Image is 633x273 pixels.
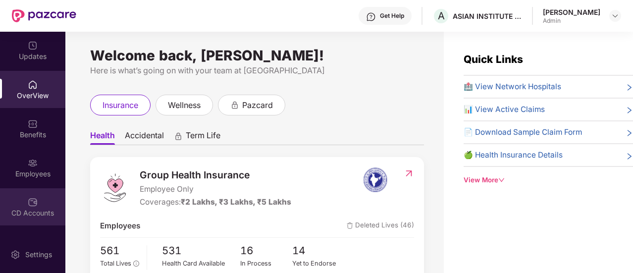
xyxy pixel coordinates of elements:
[626,83,633,93] span: right
[626,106,633,115] span: right
[103,99,138,111] span: insurance
[10,250,20,260] img: svg+xml;base64,PHN2ZyBpZD0iU2V0dGluZy0yMHgyMCIgeG1sbnM9Imh0dHA6Ly93d3cudzMub3JnLzIwMDAvc3ZnIiB3aW...
[543,7,600,17] div: [PERSON_NAME]
[626,128,633,138] span: right
[464,175,633,185] div: View More
[100,260,131,267] span: Total Lives
[140,196,291,208] div: Coverages:
[162,243,240,259] span: 531
[543,17,600,25] div: Admin
[230,100,239,109] div: animation
[186,130,220,145] span: Term Life
[464,126,582,138] span: 📄 Download Sample Claim Form
[90,130,115,145] span: Health
[464,53,523,65] span: Quick Links
[28,80,38,90] img: svg+xml;base64,PHN2ZyBpZD0iSG9tZSIgeG1sbnM9Imh0dHA6Ly93d3cudzMub3JnLzIwMDAvc3ZnIiB3aWR0aD0iMjAiIG...
[90,64,424,77] div: Here is what’s going on with your team at [GEOGRAPHIC_DATA]
[611,12,619,20] img: svg+xml;base64,PHN2ZyBpZD0iRHJvcGRvd24tMzJ4MzIiIHhtbG5zPSJodHRwOi8vd3d3LnczLm9yZy8yMDAwL3N2ZyIgd2...
[242,99,273,111] span: pazcard
[292,259,345,269] div: Yet to Endorse
[100,243,139,259] span: 561
[464,104,545,115] span: 📊 View Active Claims
[28,41,38,51] img: svg+xml;base64,PHN2ZyBpZD0iVXBkYXRlZCIgeG1sbnM9Imh0dHA6Ly93d3cudzMub3JnLzIwMDAvc3ZnIiB3aWR0aD0iMj...
[453,11,522,21] div: ASIAN INSTITUTE OF NEPHROLOGY AND UROLOGY PRIVATE LIMITED
[100,220,140,232] span: Employees
[292,243,345,259] span: 14
[12,9,76,22] img: New Pazcare Logo
[125,130,164,145] span: Accidental
[28,119,38,129] img: svg+xml;base64,PHN2ZyBpZD0iQmVuZWZpdHMiIHhtbG5zPSJodHRwOi8vd3d3LnczLm9yZy8yMDAwL3N2ZyIgd2lkdGg9Ij...
[140,183,291,195] span: Employee Only
[140,167,291,182] span: Group Health Insurance
[438,10,445,22] span: A
[240,243,293,259] span: 16
[162,259,240,269] div: Health Card Available
[464,149,563,161] span: 🍏 Health Insurance Details
[90,52,424,59] div: Welcome back, [PERSON_NAME]!
[464,81,561,93] span: 🏥 View Network Hospitals
[347,222,353,229] img: deleteIcon
[404,168,414,178] img: RedirectIcon
[498,177,505,183] span: down
[28,197,38,207] img: svg+xml;base64,PHN2ZyBpZD0iQ0RfQWNjb3VudHMiIGRhdGEtbmFtZT0iQ0QgQWNjb3VudHMiIHhtbG5zPSJodHRwOi8vd3...
[240,259,293,269] div: In Process
[380,12,404,20] div: Get Help
[28,158,38,168] img: svg+xml;base64,PHN2ZyBpZD0iRW1wbG95ZWVzIiB4bWxucz0iaHR0cDovL3d3dy53My5vcmcvMjAwMC9zdmciIHdpZHRoPS...
[174,131,183,140] div: animation
[168,99,201,111] span: wellness
[181,197,291,207] span: ₹2 Lakhs, ₹3 Lakhs, ₹5 Lakhs
[357,167,394,192] img: insurerIcon
[347,220,414,232] span: Deleted Lives (46)
[626,151,633,161] span: right
[22,250,55,260] div: Settings
[366,12,376,22] img: svg+xml;base64,PHN2ZyBpZD0iSGVscC0zMngzMiIgeG1sbnM9Imh0dHA6Ly93d3cudzMub3JnLzIwMDAvc3ZnIiB3aWR0aD...
[133,261,139,266] span: info-circle
[100,173,130,203] img: logo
